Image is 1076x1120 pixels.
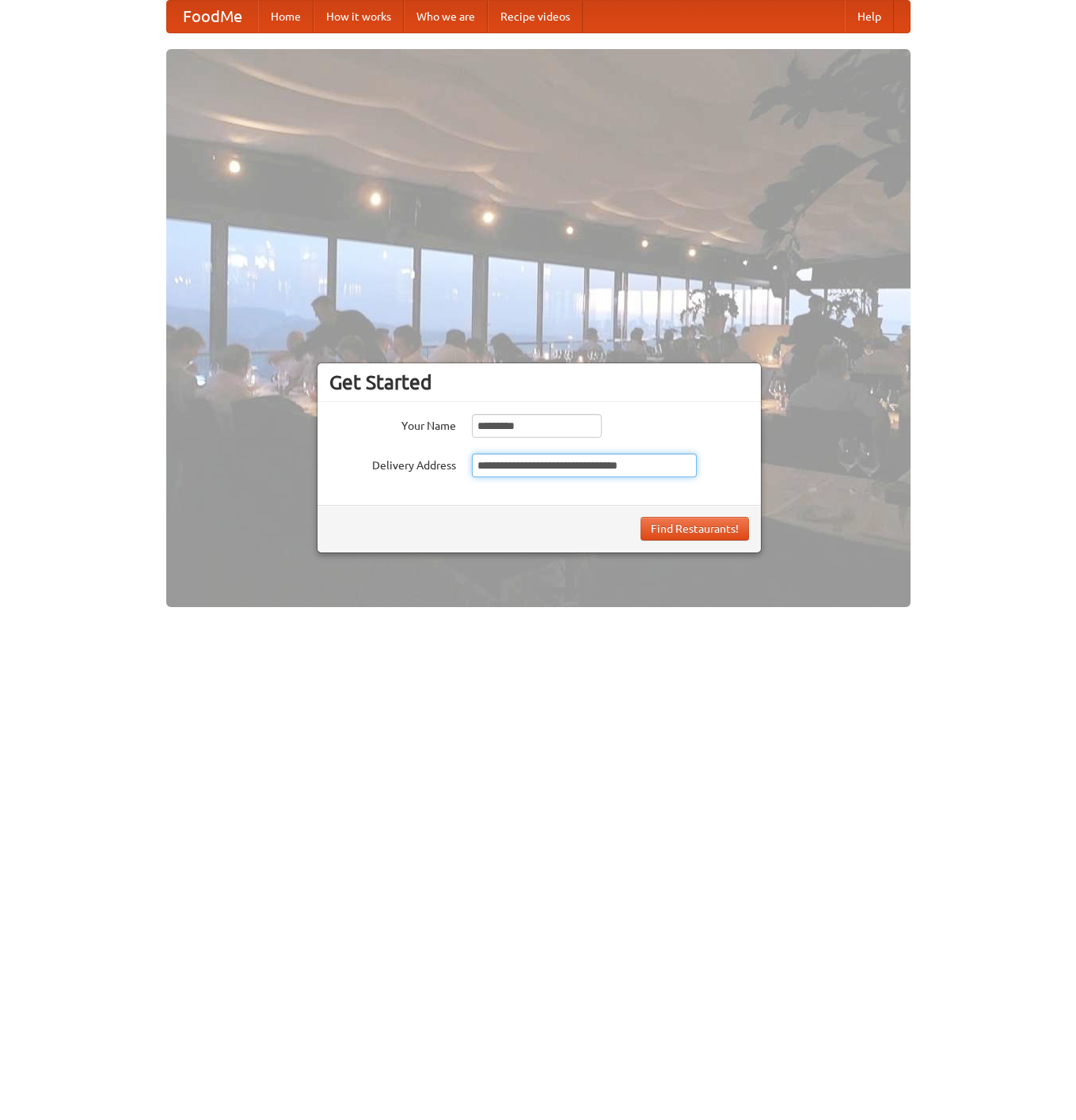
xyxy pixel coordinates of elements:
label: Delivery Address [329,454,456,473]
a: FoodMe [167,1,258,32]
label: Your Name [329,414,456,434]
a: Help [845,1,894,32]
a: How it works [314,1,404,32]
a: Who we are [404,1,488,32]
h3: Get Started [329,370,749,394]
a: Home [258,1,314,32]
button: Find Restaurants! [641,517,749,541]
a: Recipe videos [488,1,583,32]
